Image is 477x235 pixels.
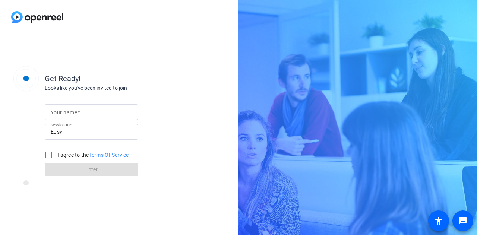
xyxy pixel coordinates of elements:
a: Terms Of Service [89,152,129,158]
label: I agree to the [56,151,129,159]
div: Looks like you've been invited to join [45,84,194,92]
mat-icon: message [458,216,467,225]
mat-label: Session ID [51,123,70,127]
mat-label: Your name [51,109,77,115]
div: Get Ready! [45,73,194,84]
mat-icon: accessibility [434,216,443,225]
